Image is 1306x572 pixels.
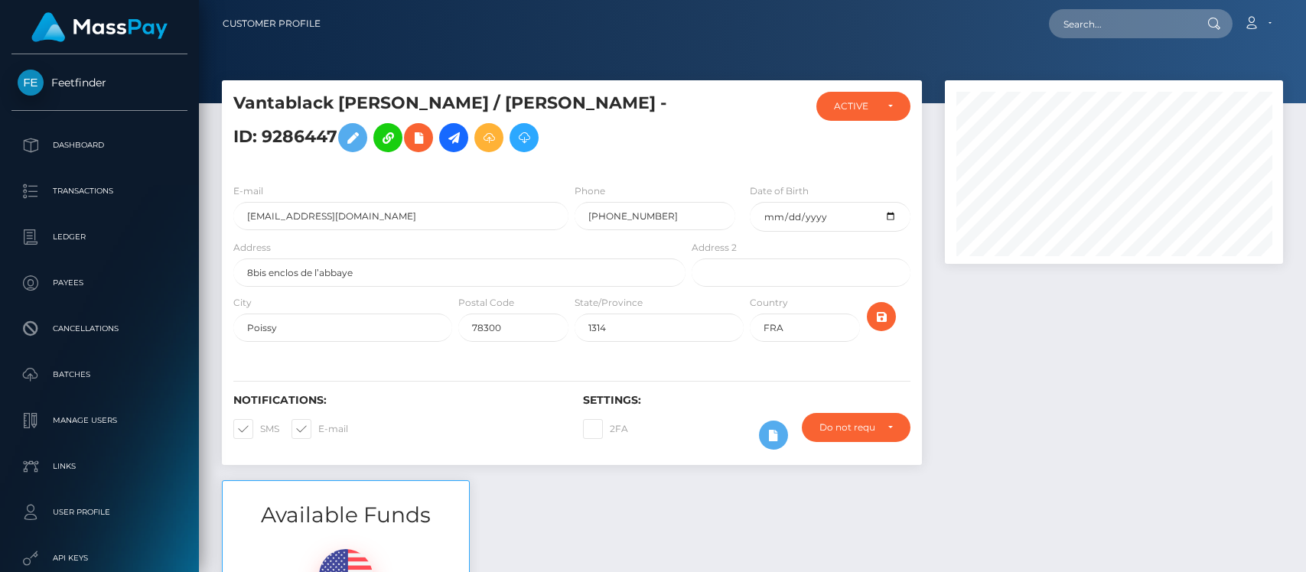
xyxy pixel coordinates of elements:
button: Do not require [802,413,910,442]
p: Ledger [18,226,181,249]
label: State/Province [575,296,643,310]
label: Address [233,241,271,255]
a: Payees [11,264,187,302]
p: Manage Users [18,409,181,432]
p: Batches [18,363,181,386]
label: E-mail [233,184,263,198]
label: SMS [233,419,279,439]
span: Feetfinder [11,76,187,89]
a: User Profile [11,493,187,531]
label: City [233,296,252,310]
p: Transactions [18,180,181,203]
a: Initiate Payout [439,123,468,152]
label: Phone [575,184,605,198]
div: ACTIVE [834,100,874,112]
label: Postal Code [458,296,514,310]
a: Ledger [11,218,187,256]
a: Transactions [11,172,187,210]
a: Cancellations [11,310,187,348]
a: Customer Profile [223,8,321,40]
p: Cancellations [18,317,181,340]
div: Do not require [819,421,874,434]
h6: Notifications: [233,394,560,407]
label: Address 2 [692,241,737,255]
h3: Available Funds [223,500,469,530]
a: Manage Users [11,401,187,440]
p: Payees [18,271,181,294]
button: ACTIVE [816,92,910,121]
label: E-mail [291,419,348,439]
img: Feetfinder [18,70,44,96]
label: Date of Birth [750,184,809,198]
input: Search... [1049,9,1193,38]
label: Country [750,296,788,310]
p: User Profile [18,501,181,524]
h5: Vantablack [PERSON_NAME] / [PERSON_NAME] - ID: 9286447 [233,92,677,160]
p: Dashboard [18,134,181,157]
label: 2FA [583,419,628,439]
a: Dashboard [11,126,187,164]
a: Links [11,447,187,486]
p: Links [18,455,181,478]
img: MassPay Logo [31,12,168,42]
a: Batches [11,356,187,394]
h6: Settings: [583,394,910,407]
p: API Keys [18,547,181,570]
